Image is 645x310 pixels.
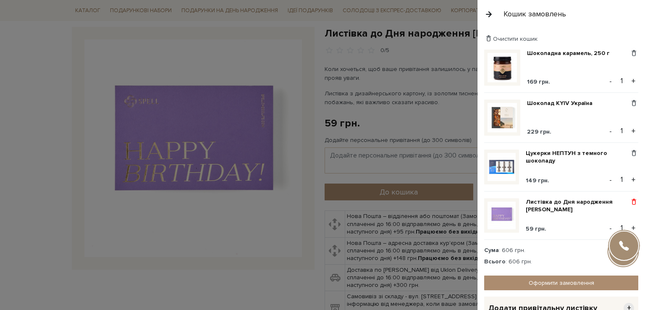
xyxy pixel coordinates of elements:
[484,258,506,265] strong: Всього
[629,125,638,137] button: +
[526,150,629,165] a: Цукерки НЕПТУН з темного шоколаду
[606,75,615,87] button: -
[606,222,615,234] button: -
[488,153,516,181] img: Цукерки НЕПТУН з темного шоколаду
[527,50,616,57] a: Шоколадна карамель, 250 г
[488,103,517,132] img: Шоколад KYIV Україна
[629,173,638,186] button: +
[527,78,550,85] span: 169 грн.
[606,173,615,186] button: -
[526,177,549,184] span: 149 грн.
[526,225,546,232] span: 59 грн.
[488,53,517,82] img: Шоколадна карамель, 250 г
[484,258,638,265] div: : 606 грн.
[527,128,551,135] span: 229 грн.
[606,125,615,137] button: -
[488,202,516,230] img: Листівка до Дня народження лавандова
[484,247,499,254] strong: Сума
[484,35,638,43] div: Очистити кошик
[484,276,638,290] a: Оформити замовлення
[629,75,638,87] button: +
[526,198,629,213] a: Листівка до Дня народження [PERSON_NAME]
[527,100,599,107] a: Шоколад KYIV Україна
[503,9,566,19] div: Кошик замовлень
[484,247,638,254] div: : 606 грн.
[629,222,638,234] button: +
